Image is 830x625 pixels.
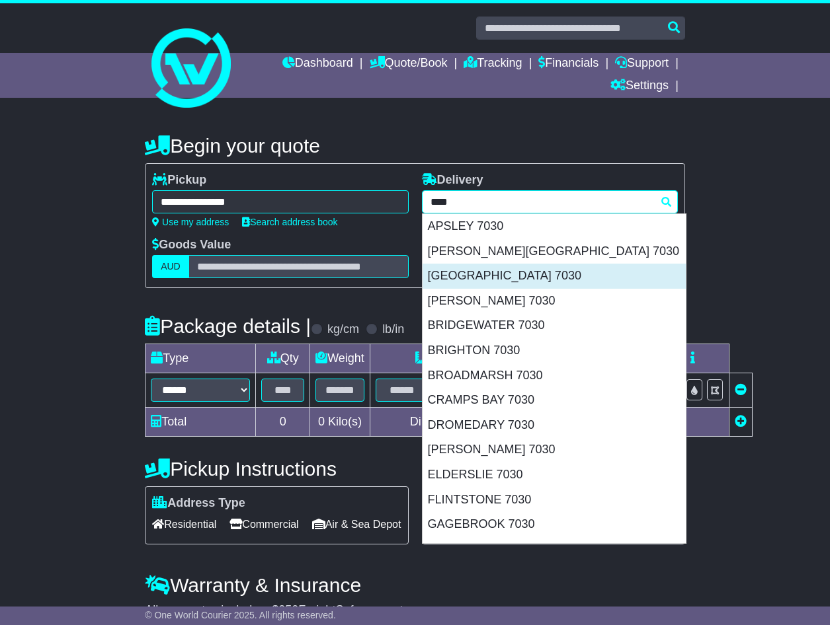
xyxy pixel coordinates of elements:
[256,408,310,437] td: 0
[538,53,599,75] a: Financials
[312,514,401,534] span: Air & Sea Depot
[152,238,231,252] label: Goods Value
[423,537,686,562] div: GRANTON 7030
[423,363,686,388] div: BROADMARSH 7030
[422,173,483,188] label: Delivery
[464,53,522,75] a: Tracking
[423,239,686,264] div: [PERSON_NAME][GEOGRAPHIC_DATA] 7030
[152,173,206,188] label: Pickup
[423,264,686,289] div: [GEOGRAPHIC_DATA] 7030
[145,408,256,437] td: Total
[423,214,686,239] div: APSLEY 7030
[145,603,685,618] div: All our quotes include a $ FreightSafe warranty.
[735,415,747,428] a: Add new item
[327,322,359,337] label: kg/cm
[423,437,686,462] div: [PERSON_NAME] 7030
[423,388,686,413] div: CRAMPS BAY 7030
[310,344,370,373] td: Weight
[615,53,669,75] a: Support
[145,344,256,373] td: Type
[610,75,669,98] a: Settings
[152,496,245,511] label: Address Type
[370,408,597,437] td: Dimensions in Centimetre(s)
[242,217,337,227] a: Search address book
[735,383,747,396] a: Remove this item
[145,574,685,596] h4: Warranty & Insurance
[152,514,216,534] span: Residential
[423,289,686,314] div: [PERSON_NAME] 7030
[370,344,597,373] td: Dimensions (L x W x H)
[229,514,298,534] span: Commercial
[145,135,685,157] h4: Begin your quote
[278,603,298,616] span: 250
[423,512,686,537] div: GAGEBROOK 7030
[318,415,325,428] span: 0
[423,462,686,488] div: ELDERSLIE 7030
[282,53,353,75] a: Dashboard
[152,217,229,227] a: Use my address
[145,610,336,620] span: © One World Courier 2025. All rights reserved.
[145,458,408,480] h4: Pickup Instructions
[423,313,686,338] div: BRIDGEWATER 7030
[422,190,678,213] typeahead: Please provide city
[423,488,686,513] div: FLINTSTONE 7030
[310,408,370,437] td: Kilo(s)
[370,53,448,75] a: Quote/Book
[256,344,310,373] td: Qty
[423,338,686,363] div: BRIGHTON 7030
[145,315,311,337] h4: Package details |
[382,322,404,337] label: lb/in
[423,413,686,438] div: DROMEDARY 7030
[152,255,189,278] label: AUD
